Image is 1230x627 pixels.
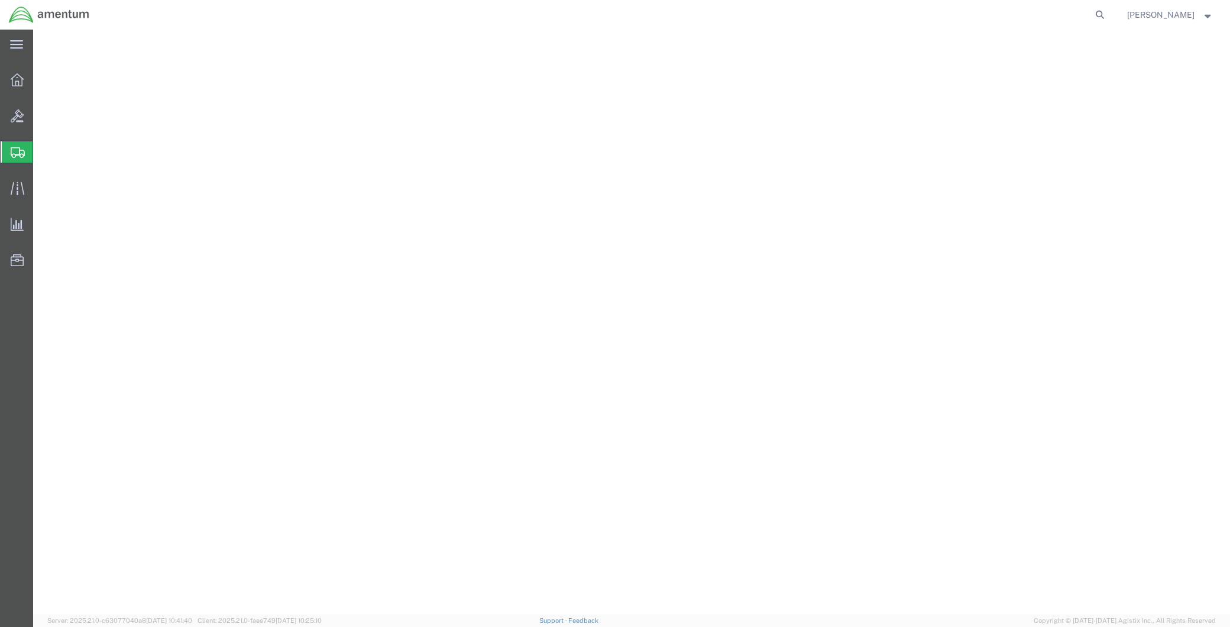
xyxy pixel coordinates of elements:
[198,617,322,624] span: Client: 2025.21.0-faee749
[33,30,1230,615] iframe: FS Legacy Container
[1127,8,1214,22] button: [PERSON_NAME]
[1127,8,1195,21] span: Rigoberto Magallan
[276,617,322,624] span: [DATE] 10:25:10
[8,6,90,24] img: logo
[47,617,192,624] span: Server: 2025.21.0-c63077040a8
[1034,616,1216,626] span: Copyright © [DATE]-[DATE] Agistix Inc., All Rights Reserved
[568,617,598,624] a: Feedback
[146,617,192,624] span: [DATE] 10:41:40
[539,617,569,624] a: Support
